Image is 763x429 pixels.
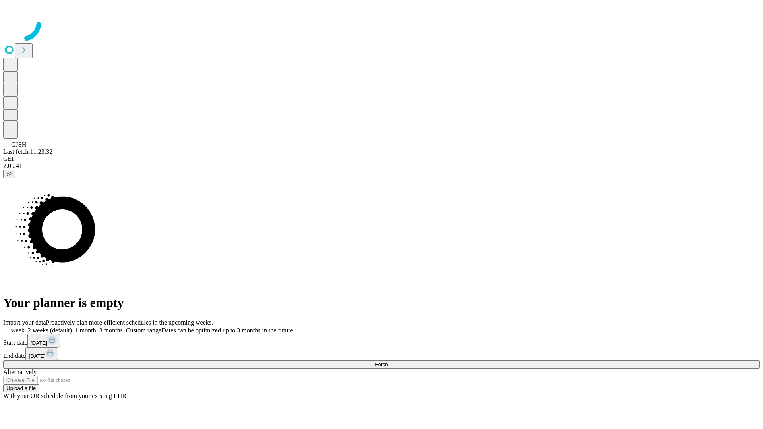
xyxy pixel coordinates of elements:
[3,170,15,178] button: @
[27,334,60,347] button: [DATE]
[3,155,760,162] div: GEI
[31,340,47,346] span: [DATE]
[6,171,12,177] span: @
[3,347,760,360] div: End date
[28,327,72,334] span: 2 weeks (default)
[3,369,37,375] span: Alternatively
[75,327,96,334] span: 1 month
[99,327,123,334] span: 3 months
[6,327,25,334] span: 1 week
[29,353,45,359] span: [DATE]
[3,392,126,399] span: With your OR schedule from your existing EHR
[3,148,52,155] span: Last fetch: 11:23:32
[126,327,161,334] span: Custom range
[11,141,26,148] span: GJSH
[25,347,58,360] button: [DATE]
[161,327,294,334] span: Dates can be optimized up to 3 months in the future.
[375,361,388,367] span: Fetch
[3,296,760,310] h1: Your planner is empty
[3,360,760,369] button: Fetch
[3,334,760,347] div: Start date
[3,384,39,392] button: Upload a file
[46,319,213,326] span: Proactively plan more efficient schedules in the upcoming weeks.
[3,162,760,170] div: 2.0.241
[3,319,46,326] span: Import your data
